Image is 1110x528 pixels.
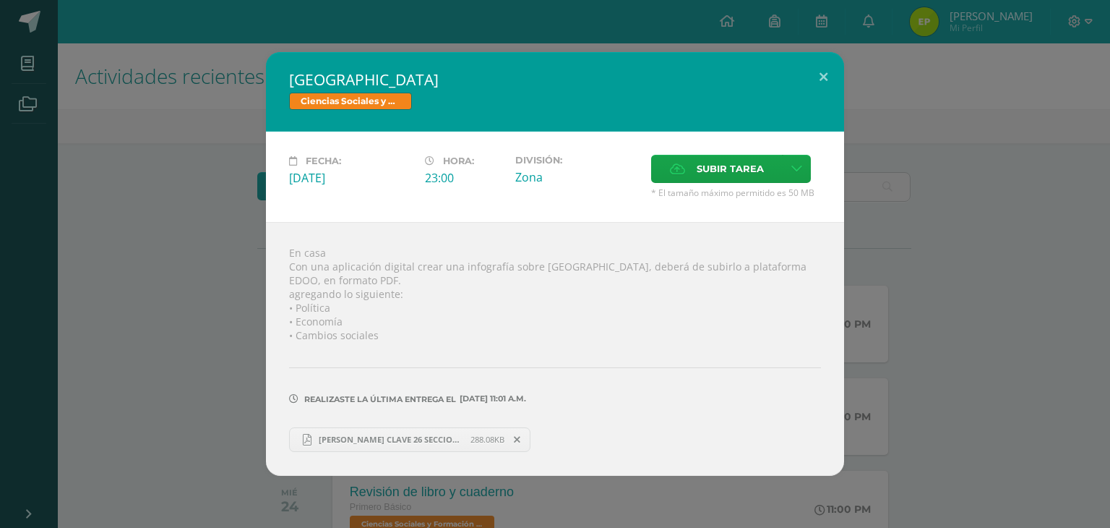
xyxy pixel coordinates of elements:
a: [PERSON_NAME] CLAVE 26 SECCION A PRIMERO BASICO TEMA [PERSON_NAME].pdf 288.08KB [289,427,530,452]
button: Close (Esc) [803,52,844,101]
span: Remover entrega [505,432,530,448]
span: [DATE] 11:01 a.m. [456,399,526,399]
h2: [GEOGRAPHIC_DATA] [289,69,821,90]
span: [PERSON_NAME] CLAVE 26 SECCION A PRIMERO BASICO TEMA [PERSON_NAME].pdf [311,434,470,445]
span: Hora: [443,156,474,166]
span: * El tamaño máximo permitido es 50 MB [651,187,821,199]
label: División: [515,155,640,166]
span: Ciencias Sociales y Formación Ciudadana [289,93,412,110]
span: Realizaste la última entrega el [304,394,456,404]
div: Zona [515,169,640,185]
div: [DATE] [289,170,413,186]
span: 288.08KB [470,434,504,445]
div: En casa Con una aplicación digital crear una infografía sobre [GEOGRAPHIC_DATA], deberá de subirl... [266,222,844,475]
div: 23:00 [425,170,504,186]
span: Fecha: [306,156,341,166]
span: Subir tarea [697,156,764,182]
